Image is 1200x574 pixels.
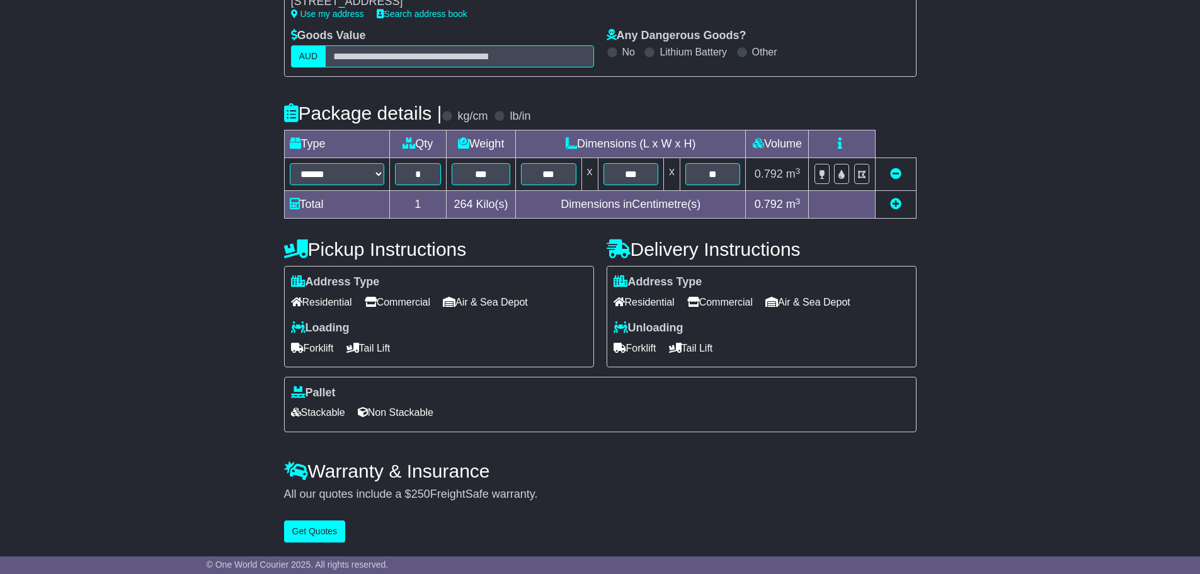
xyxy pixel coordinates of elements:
span: Stackable [291,403,345,422]
span: Air & Sea Depot [443,292,528,312]
td: Dimensions in Centimetre(s) [516,191,746,219]
span: 264 [454,198,473,210]
td: x [581,158,598,191]
span: m [786,198,801,210]
td: Type [284,130,389,158]
span: Non Stackable [358,403,433,422]
label: Address Type [614,275,702,289]
a: Use my address [291,9,364,19]
a: Search address book [377,9,467,19]
td: Total [284,191,389,219]
span: Forklift [614,338,656,358]
td: 1 [389,191,447,219]
sup: 3 [796,197,801,206]
span: Residential [614,292,675,312]
button: Get Quotes [284,520,346,542]
span: Tail Lift [669,338,713,358]
span: Residential [291,292,352,312]
td: Qty [389,130,447,158]
td: x [663,158,680,191]
label: Goods Value [291,29,366,43]
label: AUD [291,45,326,67]
label: Address Type [291,275,380,289]
label: Pallet [291,386,336,400]
span: 250 [411,488,430,500]
h4: Pickup Instructions [284,239,594,260]
h4: Delivery Instructions [607,239,917,260]
label: kg/cm [457,110,488,123]
h4: Package details | [284,103,442,123]
td: Volume [746,130,809,158]
span: © One World Courier 2025. All rights reserved. [207,560,389,570]
span: Air & Sea Depot [765,292,850,312]
div: All our quotes include a $ FreightSafe warranty. [284,488,917,502]
label: Other [752,46,777,58]
label: Unloading [614,321,683,335]
span: Tail Lift [346,338,391,358]
label: lb/in [510,110,530,123]
label: Loading [291,321,350,335]
label: Any Dangerous Goods? [607,29,746,43]
span: Commercial [687,292,753,312]
span: Commercial [365,292,430,312]
a: Remove this item [890,168,901,180]
td: Kilo(s) [447,191,516,219]
span: 0.792 [755,168,783,180]
label: No [622,46,635,58]
td: Dimensions (L x W x H) [516,130,746,158]
span: Forklift [291,338,334,358]
h4: Warranty & Insurance [284,461,917,481]
td: Weight [447,130,516,158]
span: 0.792 [755,198,783,210]
sup: 3 [796,166,801,176]
label: Lithium Battery [660,46,727,58]
span: m [786,168,801,180]
a: Add new item [890,198,901,210]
